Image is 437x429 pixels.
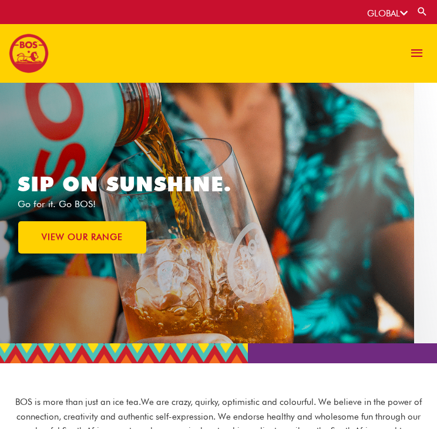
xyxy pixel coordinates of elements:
p: Go for it. Go BOS! [18,200,129,209]
h1: SIP ON SUNSHINE. [18,171,311,196]
span: VIEW OUR RANGE [42,233,123,242]
a: VIEW OUR RANGE [18,221,146,254]
a: GLOBAL [367,8,408,19]
a: Search button [416,6,428,17]
img: BOS logo finals-200px [9,33,49,73]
